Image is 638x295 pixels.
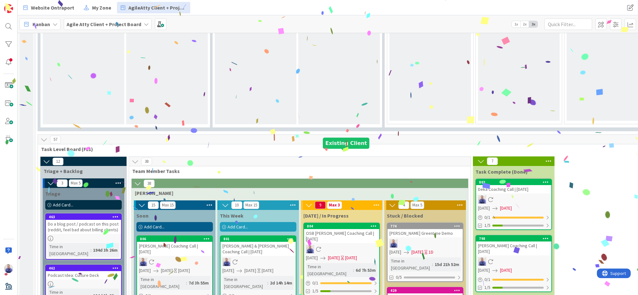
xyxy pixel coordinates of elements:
[388,223,463,237] div: 774[PERSON_NAME] GreenLine Demo
[221,242,296,256] div: [PERSON_NAME] & [PERSON_NAME] Coaching Call | [DATE]
[139,267,151,274] span: [DATE]
[53,158,63,165] span: 12
[303,212,349,219] span: Today / In Progress
[53,202,73,208] span: Add Card...
[432,261,433,268] span: :
[141,158,152,165] span: 38
[476,236,551,241] div: 798
[433,261,461,268] div: 15d 21h 52m
[31,4,74,11] span: Website Ontraport
[484,276,490,283] span: 0 / 1
[268,279,294,286] div: 2d 14h 14m
[388,223,463,229] div: 774
[46,214,121,234] div: 463Do a blog post / podcast on this post (reddit, feel bad about billing clients)
[478,257,486,266] img: JG
[221,236,296,242] div: 801
[135,190,460,196] span: John Tasks
[139,258,147,266] img: JG
[222,258,231,266] img: JG
[479,180,551,184] div: 802
[137,242,212,256] div: [PERSON_NAME] Coaching Call | [DATE]
[388,239,463,248] div: JG
[128,4,186,11] span: AgileAtty Client + Project
[91,247,119,254] div: 194d 3h 26m
[412,204,422,207] div: Max 5
[137,258,212,266] div: JG
[49,215,121,219] div: 463
[312,288,318,294] span: 1/5
[92,4,111,11] span: My Zone
[315,201,326,209] span: 9
[304,223,379,243] div: 804OSB [PERSON_NAME] Coaching Call | [DATE]
[140,237,212,241] div: 806
[512,21,520,27] span: 1x
[411,249,423,255] span: [DATE]
[389,257,432,271] div: Time in [GEOGRAPHIC_DATA]
[244,267,256,274] span: [DATE]
[221,258,296,266] div: JG
[390,288,463,293] div: 429
[49,266,121,270] div: 462
[187,279,210,286] div: 7d 3h 55m
[479,236,551,241] div: 798
[136,212,149,219] span: Soon
[144,180,155,187] span: 38
[478,205,490,212] span: [DATE]
[222,267,234,274] span: [DATE]
[390,224,463,228] div: 774
[137,236,212,256] div: 806[PERSON_NAME] Coaching Call | [DATE]
[544,18,592,30] input: Quick Filter...
[4,4,13,13] img: Visit kanbanzone.com
[387,212,423,219] span: Stuck / Blocked
[476,195,551,204] div: JG
[429,249,433,255] div: 1D
[475,235,552,292] a: 798[PERSON_NAME] Coaching Call | [DATE]JG[DATE][DATE]0/11/5
[484,284,490,291] span: 1/5
[50,136,61,143] span: 57
[398,201,409,209] span: 4
[46,214,121,220] div: 463
[476,179,551,193] div: 802Deka Coaching Call | [DATE]
[220,212,243,219] span: This Week
[71,182,81,185] div: Max 5
[57,179,68,187] span: 3
[307,224,379,228] div: 804
[329,204,340,207] div: Max 3
[476,236,551,255] div: 798[PERSON_NAME] Coaching Call | [DATE]
[46,265,121,271] div: 462
[80,2,115,13] a: My Zone
[389,249,401,255] span: [DATE]
[475,169,528,175] span: Task Complete (Done)
[304,279,379,287] div: 0/1
[67,21,141,27] b: Agile Atty Client + Project Board
[45,191,60,197] span: Triage
[345,255,357,261] div: [DATE]
[478,195,486,204] img: JG
[46,271,121,279] div: Podcast Idea: Culture Deck
[325,140,367,146] h5: Existing Client
[46,220,121,234] div: Do a blog post / podcast on this post (reddit, feel bad about billing clients)
[476,257,551,266] div: JG
[476,213,551,221] div: 0/1
[178,267,190,274] div: [DATE]
[148,201,159,209] span: 15
[186,279,187,286] span: :
[478,267,490,274] span: [DATE]
[48,243,91,257] div: Time in [GEOGRAPHIC_DATA]
[388,288,463,293] div: 429
[144,224,164,230] span: Add Card...
[354,267,377,274] div: 6d 7h 53m
[388,229,463,237] div: [PERSON_NAME] GreenLine Demo
[304,229,379,243] div: OSB [PERSON_NAME] Coaching Call | [DATE]
[4,264,13,273] img: JG
[304,223,379,229] div: 804
[132,168,463,174] span: Team Member Tasks
[19,2,78,13] a: Website Ontraport
[306,245,314,253] img: JG
[500,205,512,212] span: [DATE]
[529,21,538,27] span: 3x
[223,237,296,241] div: 801
[484,214,490,221] span: 0 / 1
[33,20,50,28] span: Kanban
[500,267,512,274] span: [DATE]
